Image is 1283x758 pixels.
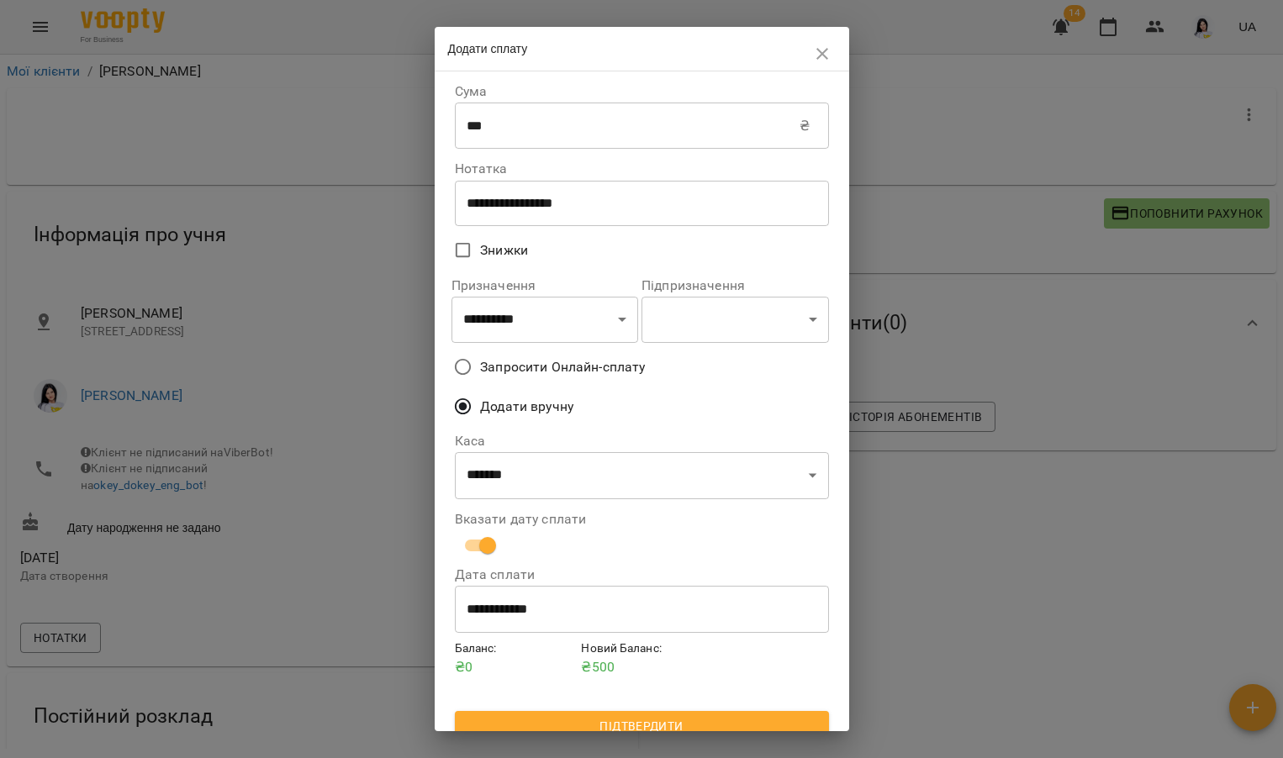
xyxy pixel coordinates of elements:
p: ₴ [800,116,810,136]
span: Запросити Онлайн-сплату [480,357,645,377]
p: ₴ 500 [581,657,701,677]
p: ₴ 0 [455,657,575,677]
span: Підтвердити [468,716,816,736]
h6: Новий Баланс : [581,640,701,658]
h6: Баланс : [455,640,575,658]
button: Підтвердити [455,711,829,741]
label: Нотатка [455,162,829,176]
label: Вказати дату сплати [455,513,829,526]
label: Сума [455,85,829,98]
label: Підпризначення [641,279,829,292]
label: Каса [455,434,829,448]
label: Дата сплати [455,568,829,582]
span: Додати вручну [480,397,573,417]
span: Знижки [480,240,528,261]
span: Додати сплату [448,42,528,55]
label: Призначення [451,279,639,292]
